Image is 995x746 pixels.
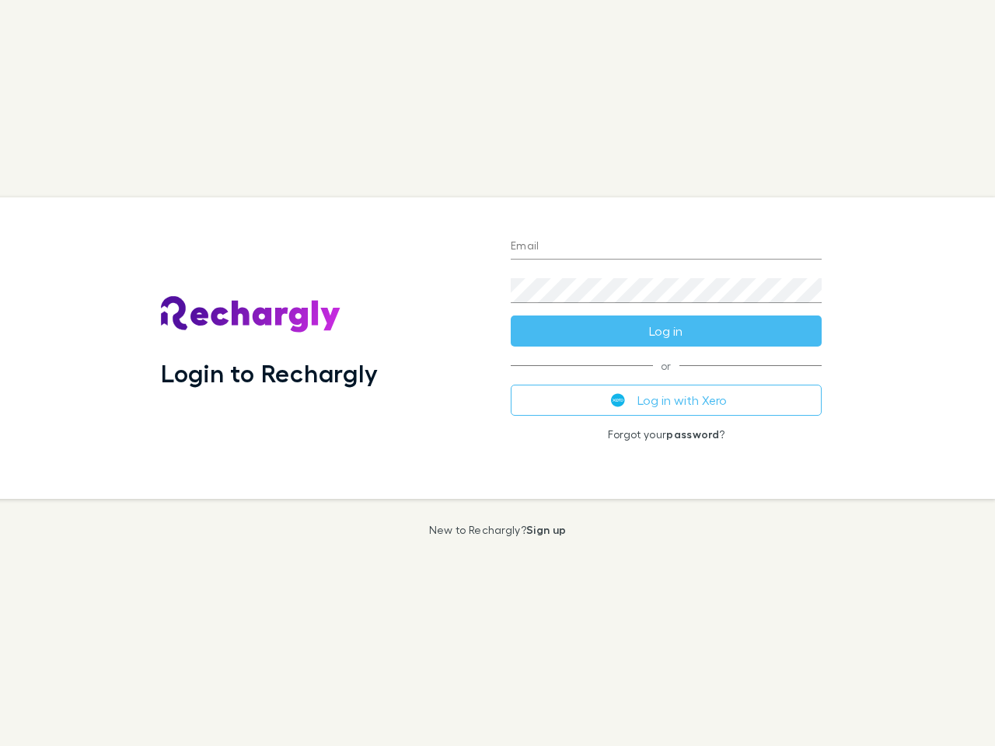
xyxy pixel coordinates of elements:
a: Sign up [526,523,566,536]
a: password [666,427,719,441]
img: Xero's logo [611,393,625,407]
h1: Login to Rechargly [161,358,378,388]
p: Forgot your ? [511,428,822,441]
p: New to Rechargly? [429,524,567,536]
button: Log in with Xero [511,385,822,416]
span: or [511,365,822,366]
button: Log in [511,315,822,347]
img: Rechargly's Logo [161,296,341,333]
